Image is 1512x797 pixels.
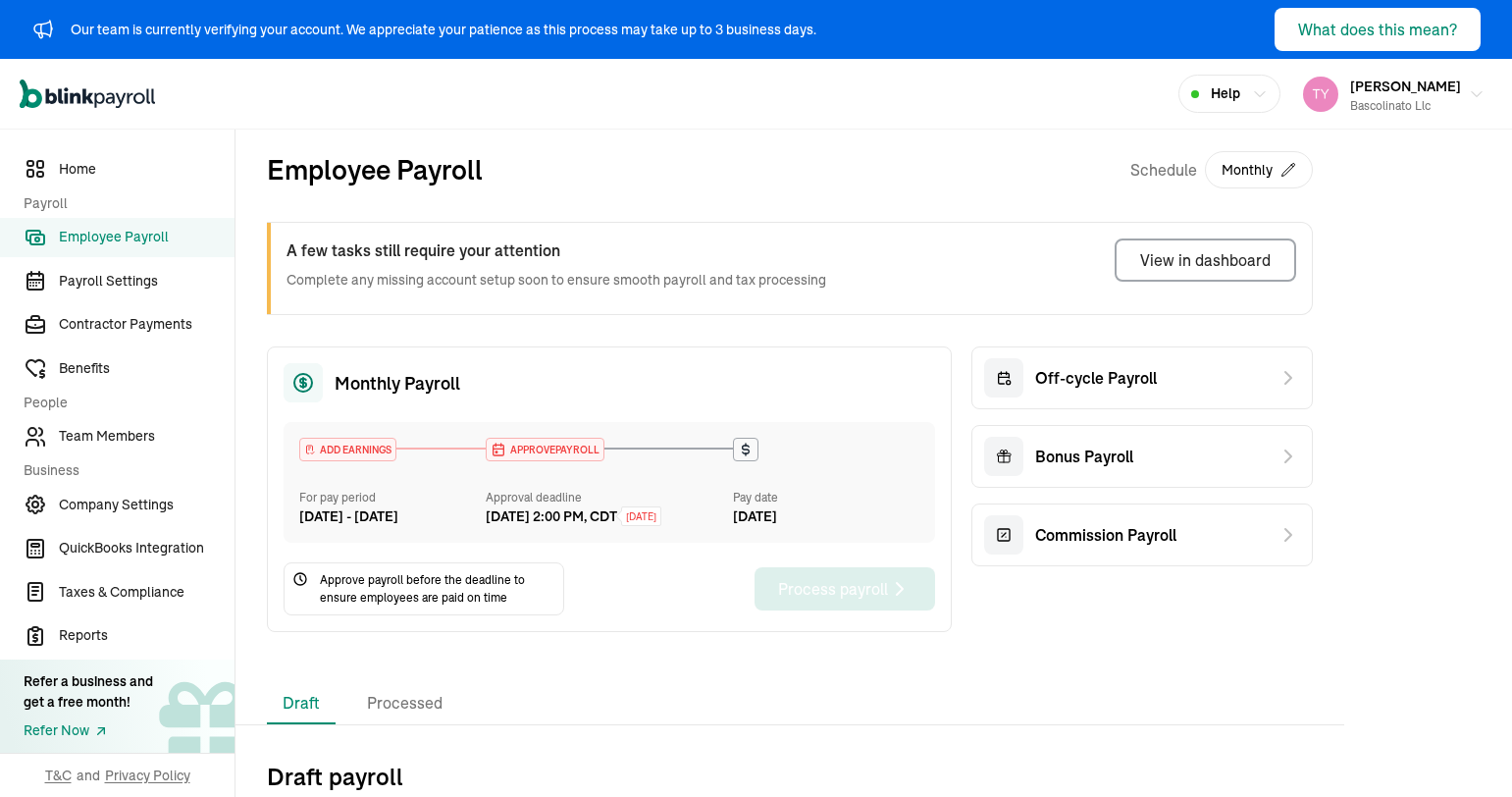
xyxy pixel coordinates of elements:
span: Reports [59,625,235,646]
h2: Draft payroll [267,761,1313,792]
h2: Employee Payroll [267,149,483,190]
span: Off-cycle Payroll [1035,366,1157,390]
div: Schedule [1130,149,1313,190]
div: Our team is currently verifying your account. We appreciate your patience as this process may tak... [71,20,816,40]
span: Benefits [59,358,235,379]
span: [PERSON_NAME] [1350,78,1461,95]
button: What does this mean? [1275,8,1481,51]
span: People [24,393,223,413]
button: Monthly [1205,151,1313,188]
span: [DATE] [626,509,656,524]
span: Company Settings [59,495,235,515]
div: [DATE] [733,506,919,527]
span: Employee Payroll [59,227,235,247]
h3: A few tasks still require your attention [287,239,826,262]
span: Bonus Payroll [1035,445,1133,468]
p: Complete any missing account setup soon to ensure smooth payroll and tax processing [287,270,826,291]
button: View in dashboard [1115,239,1296,282]
span: Payroll Settings [59,271,235,292]
span: QuickBooks Integration [59,538,235,558]
div: Process payroll [778,577,912,601]
li: Processed [351,683,458,724]
div: View in dashboard [1140,248,1271,272]
span: Monthly Payroll [335,370,460,397]
nav: Global [20,66,155,123]
span: Payroll [24,193,223,214]
button: [PERSON_NAME]bascolinato llc [1295,70,1492,119]
span: T&C [45,766,72,785]
div: Pay date [733,489,919,506]
span: Team Members [59,426,235,447]
div: What does this mean? [1298,18,1457,41]
div: Approval deadline [486,489,726,506]
div: Refer a business and get a free month! [24,671,153,713]
span: Commission Payroll [1035,523,1176,547]
li: Draft [267,683,336,724]
div: ADD EARNINGS [300,439,395,460]
div: [DATE] 2:00 PM, CDT [486,506,617,527]
span: APPROVE PAYROLL [506,443,600,457]
span: Help [1211,83,1240,104]
span: Business [24,460,223,481]
span: Taxes & Compliance [59,582,235,603]
button: Help [1178,75,1280,113]
a: Refer Now [24,720,153,741]
div: bascolinato llc [1350,97,1461,115]
iframe: Chat Widget [1185,585,1512,797]
button: Process payroll [755,567,935,611]
span: Home [59,159,235,180]
span: Contractor Payments [59,314,235,335]
span: Privacy Policy [105,766,190,785]
div: For pay period [299,489,486,506]
div: [DATE] - [DATE] [299,506,486,527]
span: Approve payroll before the deadline to ensure employees are paid on time [320,571,555,607]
